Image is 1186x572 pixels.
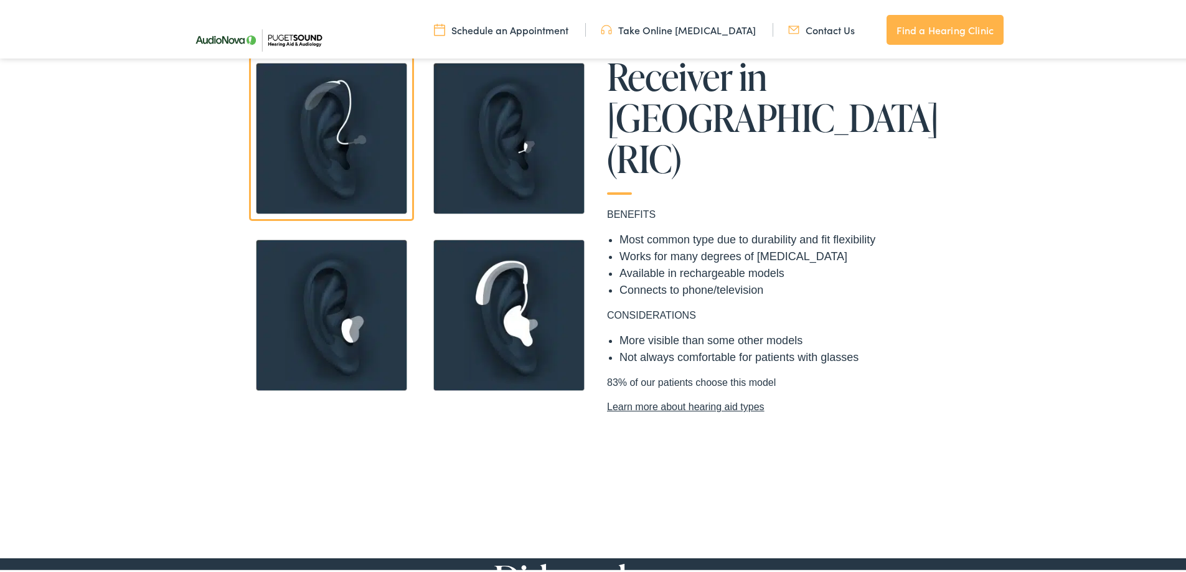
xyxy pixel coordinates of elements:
img: utility icon [601,21,612,34]
img: Placement of behind the ear hearing aids in Seattle, WA. [426,230,591,395]
img: utility icon [434,21,445,34]
p: 83% of our patients choose this model [607,373,943,412]
img: Placement of in the ear hearing aids in Seattle, WA. [249,230,414,395]
h1: Receiver in [GEOGRAPHIC_DATA] (RIC) [607,54,943,192]
img: utility icon [788,21,799,34]
li: Most common type due to durability and fit flexibility [619,229,943,246]
li: Connects to phone/television [619,279,943,296]
li: More visible than some other models [619,330,943,347]
a: Schedule an Appointment [434,21,568,34]
p: BENEFITS [607,205,943,220]
li: Works for many degrees of [MEDICAL_DATA] [619,246,943,263]
img: Placement of completely in canal hearing aids in Seattle, WA. [426,54,591,218]
li: Available in rechargeable models [619,263,943,279]
li: Not always comfortable for patients with glasses [619,347,943,363]
p: CONSIDERATIONS [607,306,943,321]
a: Contact Us [788,21,855,34]
a: Find a Hearing Clinic [887,12,1004,42]
img: Receiver in canal hearing aids in Seattle, WA. [249,54,414,218]
a: Learn more about hearing aid types [607,397,943,412]
a: Take Online [MEDICAL_DATA] [601,21,756,34]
